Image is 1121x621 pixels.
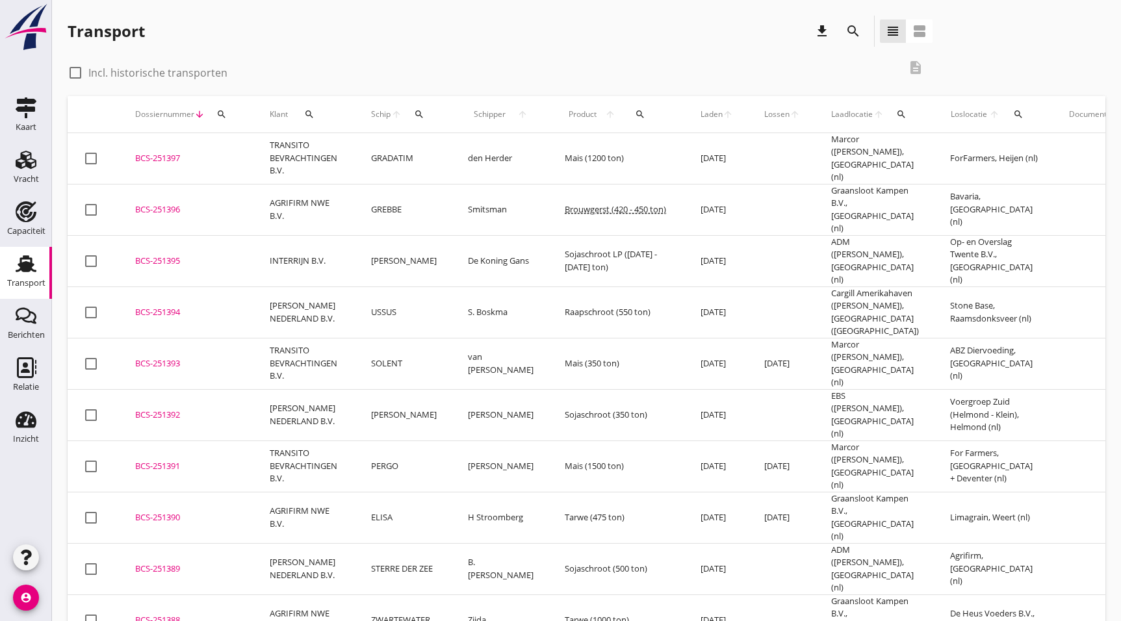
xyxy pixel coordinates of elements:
[896,109,907,120] i: search
[452,184,549,235] td: Smitsman
[988,109,1001,120] i: arrow_upward
[814,23,830,39] i: download
[685,492,749,543] td: [DATE]
[355,389,452,440] td: [PERSON_NAME]
[1069,108,1116,120] div: Documenten
[8,331,45,339] div: Berichten
[16,123,36,131] div: Kaart
[845,23,861,39] i: search
[912,23,927,39] i: view_agenda
[355,543,452,594] td: STERRE DER ZEE
[135,409,238,422] div: BCS-251392
[355,440,452,492] td: PERGO
[135,511,238,524] div: BCS-251390
[565,108,601,120] span: Product
[14,175,39,183] div: Vracht
[355,235,452,286] td: [PERSON_NAME]
[468,108,511,120] span: Schipper
[934,133,1053,184] td: ForFarmers, Heijen (nl)
[194,109,205,120] i: arrow_downward
[414,109,424,120] i: search
[816,133,934,184] td: Marcor ([PERSON_NAME]), [GEOGRAPHIC_DATA] (nl)
[549,286,685,338] td: Raapschroot (550 ton)
[685,389,749,440] td: [DATE]
[452,286,549,338] td: S. Boskma
[68,21,145,42] div: Transport
[7,227,45,235] div: Capaciteit
[816,235,934,286] td: ADM ([PERSON_NAME]), [GEOGRAPHIC_DATA] (nl)
[13,383,39,391] div: Relatie
[816,338,934,389] td: Marcor ([PERSON_NAME]), [GEOGRAPHIC_DATA] (nl)
[452,338,549,389] td: van [PERSON_NAME]
[685,338,749,389] td: [DATE]
[701,108,723,120] span: Laden
[452,389,549,440] td: [PERSON_NAME]
[7,279,45,287] div: Transport
[1013,109,1024,120] i: search
[135,357,238,370] div: BCS-251393
[950,108,988,120] span: Loslocatie
[685,235,749,286] td: [DATE]
[816,440,934,492] td: Marcor ([PERSON_NAME]), [GEOGRAPHIC_DATA] (nl)
[254,235,355,286] td: INTERRIJN B.V.
[549,235,685,286] td: Sojaschroot LP ([DATE] - [DATE] ton)
[549,338,685,389] td: Mais (350 ton)
[934,286,1053,338] td: Stone Base, Raamsdonksveer (nl)
[304,109,315,120] i: search
[391,109,402,120] i: arrow_upward
[885,23,901,39] i: view_headline
[452,440,549,492] td: [PERSON_NAME]
[355,492,452,543] td: ELISA
[934,338,1053,389] td: ABZ Diervoeding, [GEOGRAPHIC_DATA] (nl)
[685,286,749,338] td: [DATE]
[685,133,749,184] td: [DATE]
[355,184,452,235] td: GREBBE
[135,306,238,319] div: BCS-251394
[565,203,666,215] span: Brouwgerst (420 - 450 ton)
[254,338,355,389] td: TRANSITO BEVRACHTINGEN B.V.
[452,492,549,543] td: H Stroomberg
[88,66,227,79] label: Incl. historische transporten
[135,108,194,120] span: Dossiernummer
[816,184,934,235] td: Graansloot Kampen B.V., [GEOGRAPHIC_DATA] (nl)
[723,109,733,120] i: arrow_upward
[749,440,816,492] td: [DATE]
[254,184,355,235] td: AGRIFIRM NWE B.V.
[549,440,685,492] td: Mais (1500 ton)
[764,108,790,120] span: Lossen
[873,109,884,120] i: arrow_upward
[216,109,227,120] i: search
[549,133,685,184] td: Mais (1200 ton)
[816,543,934,594] td: ADM ([PERSON_NAME]), [GEOGRAPHIC_DATA] (nl)
[549,543,685,594] td: Sojaschroot (500 ton)
[254,440,355,492] td: TRANSITO BEVRACHTINGEN B.V.
[452,543,549,594] td: B. [PERSON_NAME]
[452,133,549,184] td: den Herder
[371,108,391,120] span: Schip
[3,3,49,51] img: logo-small.a267ee39.svg
[13,435,39,443] div: Inzicht
[270,99,340,130] div: Klant
[254,133,355,184] td: TRANSITO BEVRACHTINGEN B.V.
[816,492,934,543] td: Graansloot Kampen B.V., [GEOGRAPHIC_DATA] (nl)
[831,108,873,120] span: Laadlocatie
[685,184,749,235] td: [DATE]
[254,286,355,338] td: [PERSON_NAME] NEDERLAND B.V.
[549,492,685,543] td: Tarwe (475 ton)
[135,255,238,268] div: BCS-251395
[254,543,355,594] td: [PERSON_NAME] NEDERLAND B.V.
[355,133,452,184] td: GRADATIM
[355,338,452,389] td: SOLENT
[685,440,749,492] td: [DATE]
[816,286,934,338] td: Cargill Amerikahaven ([PERSON_NAME]), [GEOGRAPHIC_DATA] ([GEOGRAPHIC_DATA])
[549,389,685,440] td: Sojaschroot (350 ton)
[254,492,355,543] td: AGRIFIRM NWE B.V.
[135,203,238,216] div: BCS-251396
[934,235,1053,286] td: Op- en Overslag Twente B.V., [GEOGRAPHIC_DATA] (nl)
[511,109,534,120] i: arrow_upward
[135,563,238,576] div: BCS-251389
[135,152,238,165] div: BCS-251397
[135,460,238,473] div: BCS-251391
[254,389,355,440] td: [PERSON_NAME] NEDERLAND B.V.
[749,492,816,543] td: [DATE]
